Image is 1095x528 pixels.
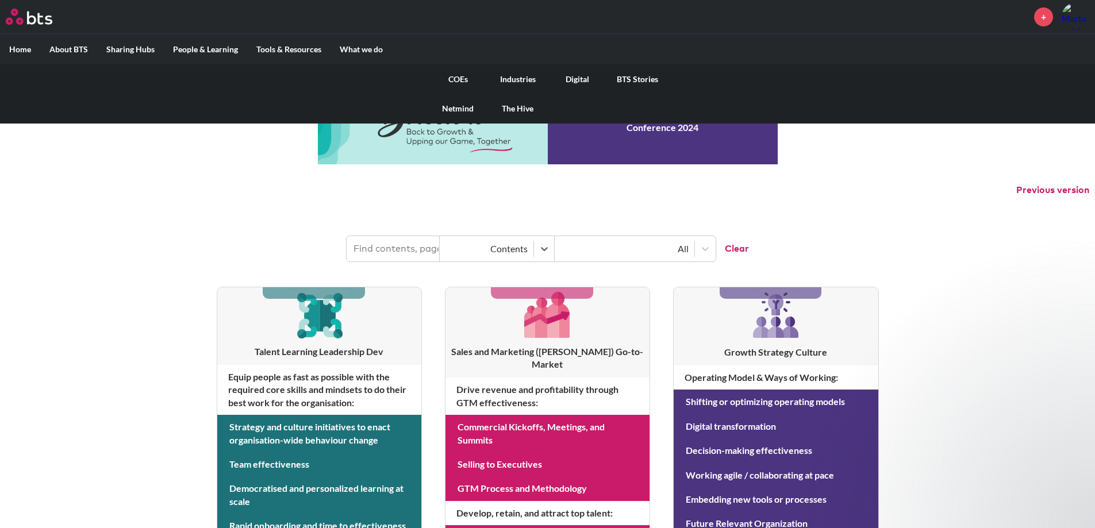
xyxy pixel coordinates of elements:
img: BTS Logo [6,9,52,25]
iframe: Intercom live chat [1056,489,1084,517]
h4: Operating Model & Ways of Working : [674,365,878,390]
label: People & Learning [164,34,247,64]
button: Previous version [1016,184,1089,196]
h4: Develop, retain, and attract top talent : [445,501,650,525]
img: [object Object] [292,287,347,342]
input: Find contents, pages and demos... [347,236,440,261]
label: Sharing Hubs [97,34,164,64]
h3: Talent Learning Leadership Dev [217,345,421,358]
h4: Drive revenue and profitability through GTM effectiveness : [445,377,650,415]
div: Contents [445,242,528,255]
img: Marta Reichenbach [1062,3,1089,30]
label: About BTS [40,34,97,64]
img: [object Object] [748,287,804,342]
h3: Growth Strategy Culture [674,346,878,359]
a: Go home [6,9,74,25]
label: What we do [331,34,392,64]
h3: Sales and Marketing ([PERSON_NAME]) Go-to-Market [445,345,650,371]
div: All [560,242,689,255]
button: Clear [716,236,749,261]
h4: Equip people as fast as possible with the required core skills and mindsets to do their best work... [217,365,421,415]
a: + [1034,7,1053,26]
a: Profile [1062,3,1089,30]
label: Tools & Resources [247,34,331,64]
img: [object Object] [520,287,575,342]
